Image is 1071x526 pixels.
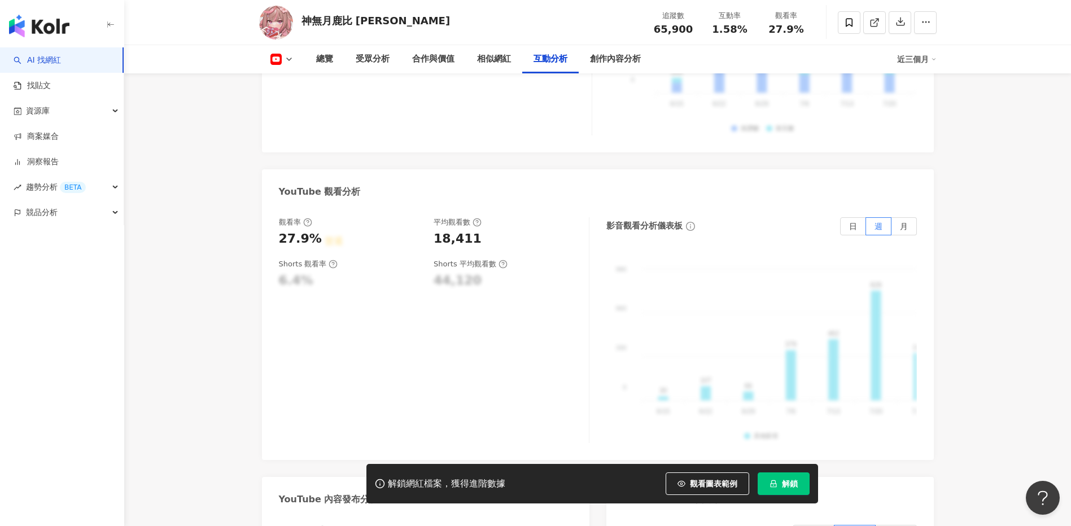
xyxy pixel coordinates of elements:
[900,222,908,231] span: 月
[652,10,695,21] div: 追蹤數
[279,259,338,269] div: Shorts 觀看率
[279,186,361,198] div: YouTube 觀看分析
[690,479,737,488] span: 觀看圖表範例
[770,480,777,488] span: lock
[897,50,937,68] div: 近三個月
[654,23,693,35] span: 65,900
[606,220,683,232] div: 影音觀看分析儀表板
[765,10,808,21] div: 觀看率
[590,52,641,66] div: 創作內容分析
[768,24,803,35] span: 27.9%
[412,52,454,66] div: 合作與價值
[14,183,21,191] span: rise
[434,217,482,227] div: 平均觀看數
[709,10,751,21] div: 互動率
[534,52,567,66] div: 互動分析
[388,478,505,490] div: 解鎖網紅檔案，獲得進階數據
[26,174,86,200] span: 趨勢分析
[477,52,511,66] div: 相似網紅
[875,222,882,231] span: 週
[26,98,50,124] span: 資源庫
[434,230,482,248] div: 18,411
[14,156,59,168] a: 洞察報告
[666,472,749,495] button: 觀看圖表範例
[14,80,51,91] a: 找貼文
[712,24,747,35] span: 1.58%
[259,6,293,40] img: KOL Avatar
[301,14,451,28] div: 神無月鹿比 [PERSON_NAME]
[782,479,798,488] span: 解鎖
[434,259,508,269] div: Shorts 平均觀看數
[356,52,390,66] div: 受眾分析
[279,217,312,227] div: 觀看率
[758,472,810,495] button: 解鎖
[60,182,86,193] div: BETA
[14,131,59,142] a: 商案媒合
[849,222,857,231] span: 日
[316,52,333,66] div: 總覽
[684,220,697,233] span: info-circle
[14,55,61,66] a: searchAI 找網紅
[9,15,69,37] img: logo
[26,200,58,225] span: 競品分析
[279,230,322,248] div: 27.9%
